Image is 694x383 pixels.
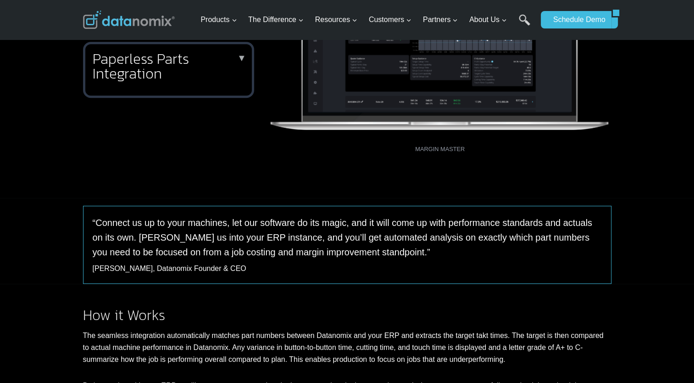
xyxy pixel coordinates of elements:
[83,330,611,365] p: The seamless integration automatically matches part numbers between Datanomix and your ERP and ex...
[469,14,507,26] span: About Us
[83,308,611,322] h2: How it Works
[83,11,175,29] img: Datanomix
[93,215,602,259] p: “Connect us up to your machines, let our software do its magic, and it will come up with performa...
[519,14,530,35] a: Search
[541,11,611,28] a: Schedule Demo
[315,14,357,26] span: Resources
[248,14,304,26] span: The Difference
[423,14,458,26] span: Partners
[269,145,611,154] figcaption: MARGIN MASTER
[93,51,241,81] h2: Paperless Parts Integration
[197,5,536,35] nav: Primary Navigation
[369,14,411,26] span: Customers
[93,265,246,272] span: [PERSON_NAME], Datanomix Founder & CEO
[237,56,246,60] p: ▼
[200,14,237,26] span: Products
